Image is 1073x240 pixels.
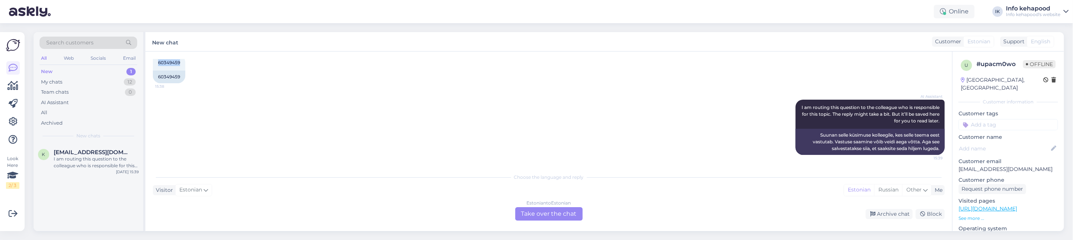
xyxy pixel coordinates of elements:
div: 0 [125,88,136,96]
a: Info kehapoodInfo kehapood's website [1006,6,1069,18]
div: New [41,68,53,75]
div: 1 [126,68,136,75]
div: I am routing this question to the colleague who is responsible for this topic. The reply might ta... [54,156,139,169]
span: k [42,152,45,157]
p: Visited pages [959,197,1058,205]
div: Choose the language and reply [153,174,945,181]
div: 2 / 3 [6,182,19,189]
span: 15:39 [915,155,943,161]
span: I am routing this question to the colleague who is responsible for this topic. The reply might ta... [802,105,941,124]
div: [GEOGRAPHIC_DATA], [GEOGRAPHIC_DATA] [961,76,1043,92]
input: Add a tag [959,119,1058,130]
span: Search customers [46,39,94,47]
div: 60349459 [153,71,185,83]
div: Me [932,186,943,194]
div: Info kehapood's website [1006,12,1060,18]
div: AI Assistant [41,99,69,106]
p: See more ... [959,215,1058,222]
p: Customer email [959,158,1058,165]
p: Operating system [959,225,1058,233]
div: Block [916,209,945,219]
p: [EMAIL_ADDRESS][DOMAIN_NAME] [959,165,1058,173]
div: Russian [874,184,902,196]
div: All [41,109,47,116]
div: Online [934,5,975,18]
div: Customer [932,38,961,46]
span: 15:38 [155,84,183,89]
span: Estonian [179,186,202,194]
div: Archived [41,119,63,127]
div: Take over the chat [515,207,583,221]
span: 60349459 [158,60,180,65]
span: AI Assistant [915,94,943,99]
span: katresalu23@gmail.com [54,149,131,156]
div: Look Here [6,155,19,189]
span: English [1031,38,1050,46]
div: Web [62,53,75,63]
div: All [40,53,48,63]
img: Askly Logo [6,38,20,52]
div: Request phone number [959,184,1026,194]
p: Customer phone [959,176,1058,184]
span: Estonian [967,38,990,46]
label: New chat [152,37,178,47]
div: Socials [89,53,107,63]
div: Info kehapood [1006,6,1060,12]
div: Suunan selle küsimuse kolleegile, kes selle teema eest vastutab. Vastuse saamine võib veidi aega ... [796,129,945,155]
a: [URL][DOMAIN_NAME] [959,205,1017,212]
div: Email [122,53,137,63]
div: Estonian to Estonian [527,200,571,206]
input: Add name [959,144,1050,153]
span: u [965,62,968,68]
div: My chats [41,78,62,86]
span: Other [906,186,922,193]
div: Visitor [153,186,173,194]
div: IK [992,6,1003,17]
div: Support [1000,38,1025,46]
p: Customer tags [959,110,1058,118]
span: New chats [76,133,100,139]
div: Team chats [41,88,69,96]
div: Archive chat [866,209,913,219]
div: [DATE] 15:39 [116,169,139,175]
div: 12 [124,78,136,86]
div: # upacm0wo [976,60,1023,69]
p: Customer name [959,133,1058,141]
div: Estonian [844,184,874,196]
span: Offline [1023,60,1056,68]
div: Customer information [959,99,1058,105]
